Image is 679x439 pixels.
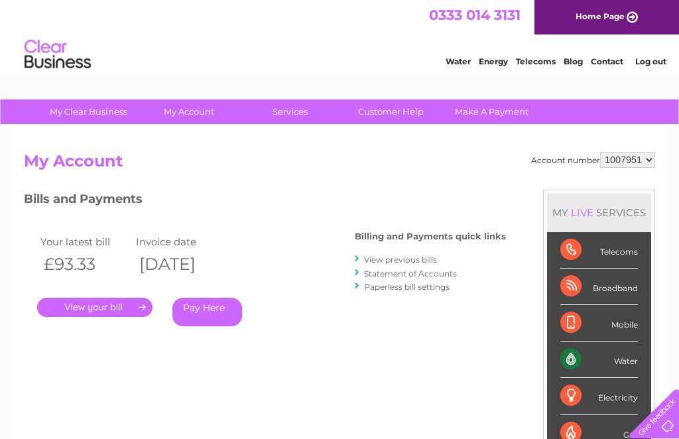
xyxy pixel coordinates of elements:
[560,305,638,342] div: Mobile
[37,233,133,251] td: Your latest bill
[235,99,345,124] a: Services
[24,152,655,177] h2: My Account
[364,269,457,279] a: Statement of Accounts
[24,34,92,75] img: logo.png
[133,233,228,251] td: Invoice date
[547,194,651,231] div: MY SERVICES
[560,378,638,414] div: Electricity
[364,282,450,292] a: Paperless bill settings
[479,56,508,66] a: Energy
[516,56,556,66] a: Telecoms
[27,7,654,64] div: Clear Business is a trading name of Verastar Limited (registered in [GEOGRAPHIC_DATA] No. 3667643...
[446,56,471,66] a: Water
[364,255,437,265] a: View previous bills
[564,56,583,66] a: Blog
[24,190,506,213] h3: Bills and Payments
[355,231,506,241] h4: Billing and Payments quick links
[336,99,446,124] a: Customer Help
[172,298,242,326] a: Pay Here
[37,251,133,278] th: £93.33
[560,342,638,378] div: Water
[133,251,228,278] th: [DATE]
[560,269,638,305] div: Broadband
[635,56,666,66] a: Log out
[568,206,596,219] div: LIVE
[37,298,153,317] a: .
[429,7,521,23] a: 0333 014 3131
[135,99,244,124] a: My Account
[437,99,546,124] a: Make A Payment
[531,152,655,168] div: Account number
[34,99,143,124] a: My Clear Business
[560,232,638,269] div: Telecoms
[591,56,623,66] a: Contact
